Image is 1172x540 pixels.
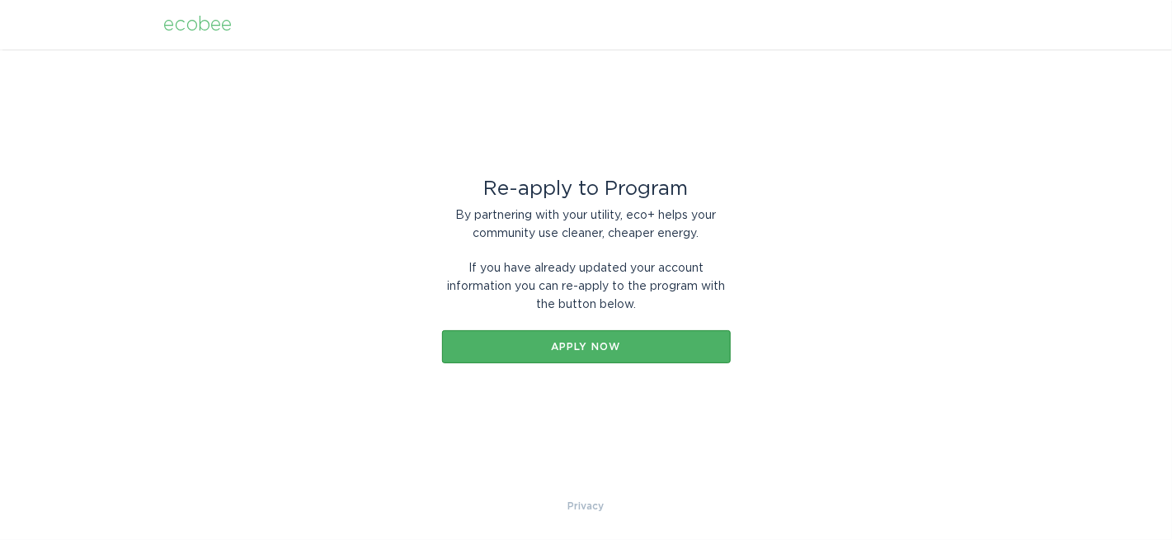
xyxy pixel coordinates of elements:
[164,16,233,34] div: ecobee
[442,259,731,314] div: If you have already updated your account information you can re-apply to the program with the but...
[450,342,722,352] div: Apply now
[568,497,605,515] a: Privacy Policy & Terms of Use
[442,330,731,363] button: Apply now
[442,180,731,198] div: Re-apply to Program
[442,206,731,243] div: By partnering with your utility, eco+ helps your community use cleaner, cheaper energy.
